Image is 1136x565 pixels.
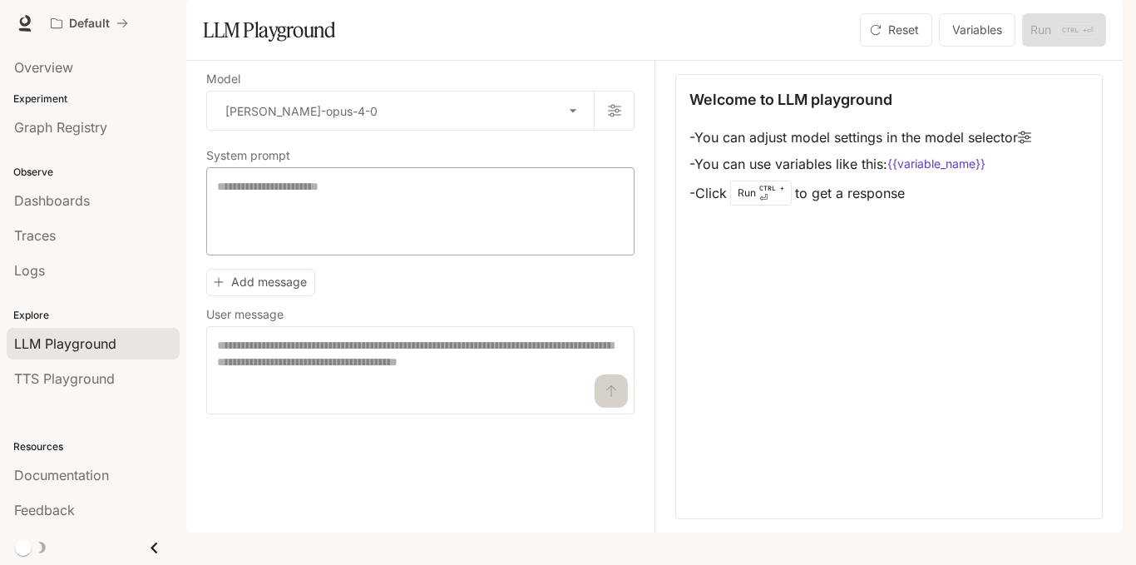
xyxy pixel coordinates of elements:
[759,183,784,193] p: CTRL +
[689,124,1031,151] li: - You can adjust model settings in the model selector
[206,309,284,320] p: User message
[730,181,792,206] div: Run
[860,13,932,47] button: Reset
[939,13,1015,47] button: Variables
[689,88,892,111] p: Welcome to LLM playground
[206,150,290,161] p: System prompt
[43,7,136,40] button: All workspaces
[225,102,378,120] p: [PERSON_NAME]-opus-4-0
[203,13,335,47] h1: LLM Playground
[689,151,1031,177] li: - You can use variables like this:
[759,183,784,203] p: ⏎
[206,269,315,296] button: Add message
[207,92,594,130] div: [PERSON_NAME]-opus-4-0
[887,156,985,172] code: {{variable_name}}
[206,73,240,85] p: Model
[69,17,110,31] p: Default
[689,177,1031,209] li: - Click to get a response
